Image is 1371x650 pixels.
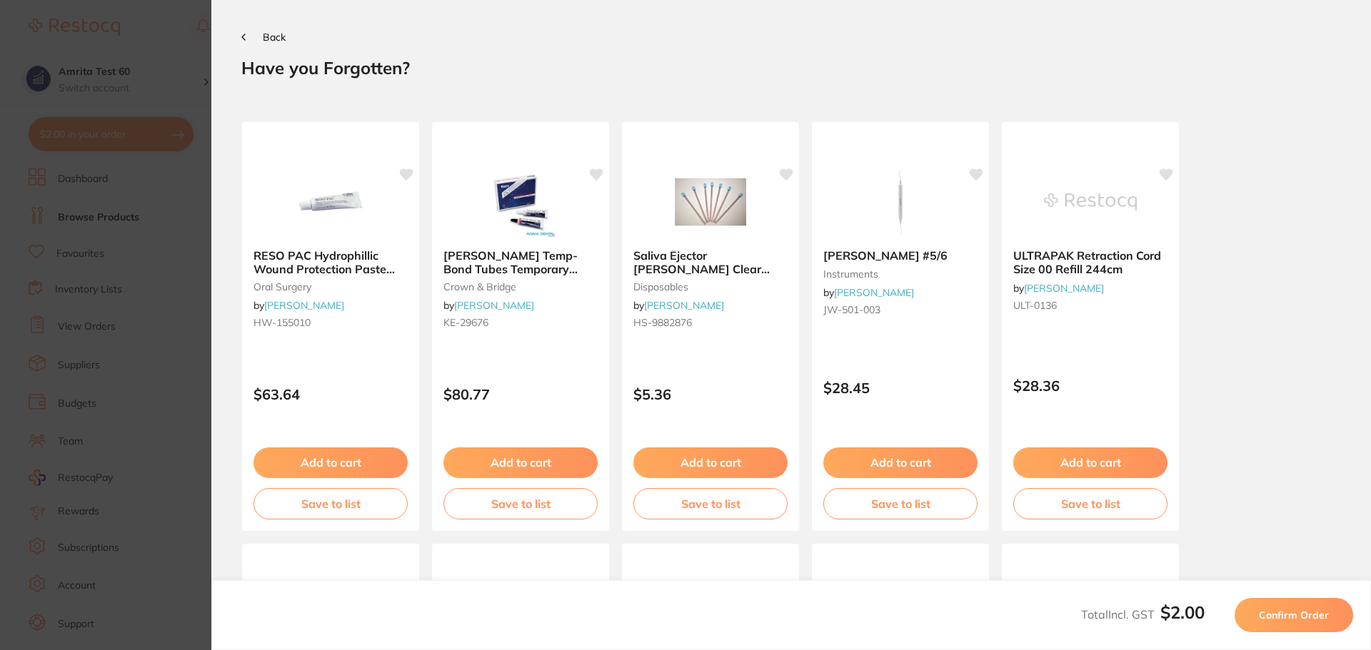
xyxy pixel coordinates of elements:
b: CURETTE Gracey #5/6 [823,249,978,262]
p: $28.45 [823,380,978,396]
button: Save to list [253,488,408,519]
h2: Have you Forgotten? [241,57,1341,78]
span: Back [263,31,286,44]
button: Add to cart [253,447,408,477]
span: by [823,286,914,299]
img: RESO PAC Hydrophillic Wound Protection Paste 25g Tube [284,166,377,238]
a: [PERSON_NAME] [834,286,914,299]
span: by [443,299,534,312]
span: by [1013,282,1104,295]
a: [PERSON_NAME] [454,299,534,312]
small: ULT-0136 [1013,300,1167,311]
span: Total Incl. GST [1081,607,1205,621]
b: Kerr Temp-Bond Tubes Temporary Cement Non-Eugenol [443,249,598,275]
button: Back [241,31,286,43]
button: Add to cart [1013,447,1167,477]
b: $2.00 [1160,601,1205,623]
button: Add to cart [443,447,598,477]
button: Save to list [1013,488,1167,519]
a: [PERSON_NAME] [1024,282,1104,295]
button: Add to cart [823,447,978,477]
a: [PERSON_NAME] [644,299,724,312]
b: Saliva Ejector HENRY SCHEIN Clear with Blue Tip 15cm Pk100 [633,249,788,275]
small: JW-501-003 [823,304,978,315]
span: by [253,299,344,312]
small: KE-29676 [443,317,598,328]
b: RESO PAC Hydrophillic Wound Protection Paste 25g Tube [253,249,408,275]
button: Save to list [823,488,978,519]
small: oral surgery [253,281,408,293]
button: Add to cart [633,447,788,477]
p: $63.64 [253,386,408,402]
small: disposables [633,281,788,293]
span: Confirm Order [1259,609,1329,621]
p: $80.77 [443,386,598,402]
img: CURETTE Gracey #5/6 [854,166,947,238]
img: Kerr Temp-Bond Tubes Temporary Cement Non-Eugenol [474,166,567,238]
span: by [633,299,724,312]
img: Saliva Ejector HENRY SCHEIN Clear with Blue Tip 15cm Pk100 [664,166,757,238]
p: $28.36 [1013,377,1167,394]
p: $5.36 [633,386,788,402]
small: instruments [823,268,978,280]
a: [PERSON_NAME] [264,299,344,312]
button: Save to list [443,488,598,519]
button: Save to list [633,488,788,519]
b: ULTRAPAK Retraction Cord Size 00 Refill 244cm [1013,249,1167,275]
small: crown & bridge [443,281,598,293]
small: HS-9882876 [633,317,788,328]
button: Confirm Order [1235,598,1353,632]
img: ULTRAPAK Retraction Cord Size 00 Refill 244cm [1044,166,1137,238]
small: HW-155010 [253,317,408,328]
